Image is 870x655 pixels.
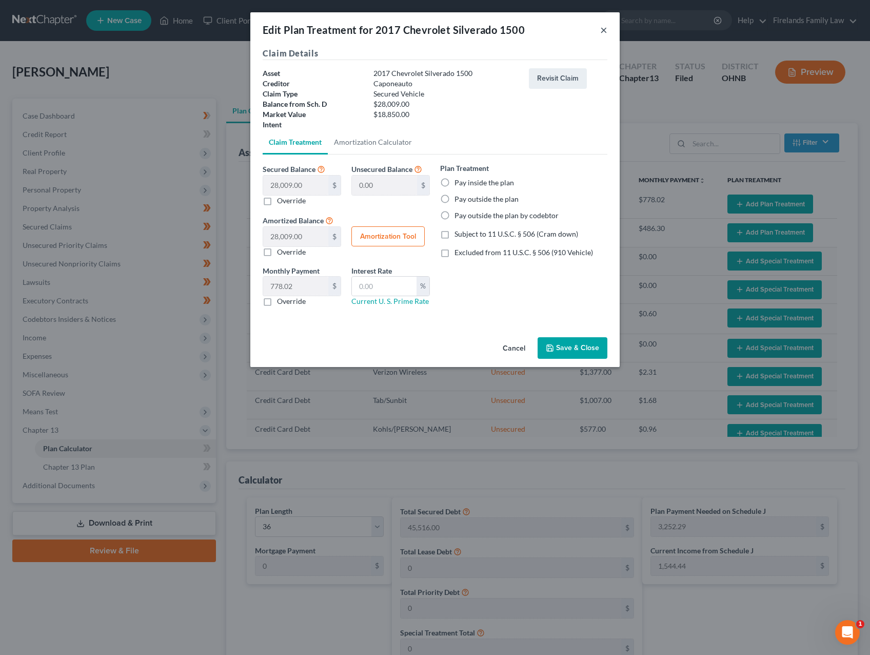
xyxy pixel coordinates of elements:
[258,68,368,79] div: Asset
[263,176,328,195] input: 0.00
[454,248,593,257] span: Excluded from 11 U.S.C. § 506 (910 Vehicle)
[454,210,559,221] label: Pay outside the plan by codebtor
[368,99,524,109] div: $28,009.00
[495,338,533,359] button: Cancel
[277,196,306,206] label: Override
[440,163,489,174] label: Plan Treatment
[351,226,425,247] button: Amortization Tool
[529,68,587,89] button: Revisit Claim
[368,68,524,79] div: 2017 Chevrolet Silverado 1500
[454,194,519,204] label: Pay outside the plan
[263,227,328,246] input: 0.00
[277,296,306,306] label: Override
[368,109,524,120] div: $18,850.00
[417,176,429,195] div: $
[263,23,525,37] div: Edit Plan Treatment for 2017 Chevrolet Silverado 1500
[263,216,324,225] span: Amortized Balance
[352,277,417,296] input: 0.00
[351,165,412,174] span: Unsecured Balance
[600,24,607,36] button: ×
[258,120,368,130] div: Intent
[328,130,418,155] a: Amortization Calculator
[263,277,328,296] input: 0.00
[351,297,429,305] a: Current U. S. Prime Rate
[835,620,860,645] iframe: Intercom live chat
[263,47,607,60] h5: Claim Details
[263,265,320,276] label: Monthly Payment
[454,178,514,188] label: Pay inside the plan
[263,165,315,174] span: Secured Balance
[454,229,578,238] span: Subject to 11 U.S.C. § 506 (Cram down)
[368,79,524,89] div: Caponeauto
[258,89,368,99] div: Claim Type
[328,176,341,195] div: $
[417,277,429,296] div: %
[856,620,864,628] span: 1
[351,265,392,276] label: Interest Rate
[258,109,368,120] div: Market Value
[538,337,607,359] button: Save & Close
[328,227,341,246] div: $
[368,89,524,99] div: Secured Vehicle
[263,130,328,155] a: Claim Treatment
[352,176,417,195] input: 0.00
[277,247,306,257] label: Override
[258,99,368,109] div: Balance from Sch. D
[328,277,341,296] div: $
[258,79,368,89] div: Creditor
